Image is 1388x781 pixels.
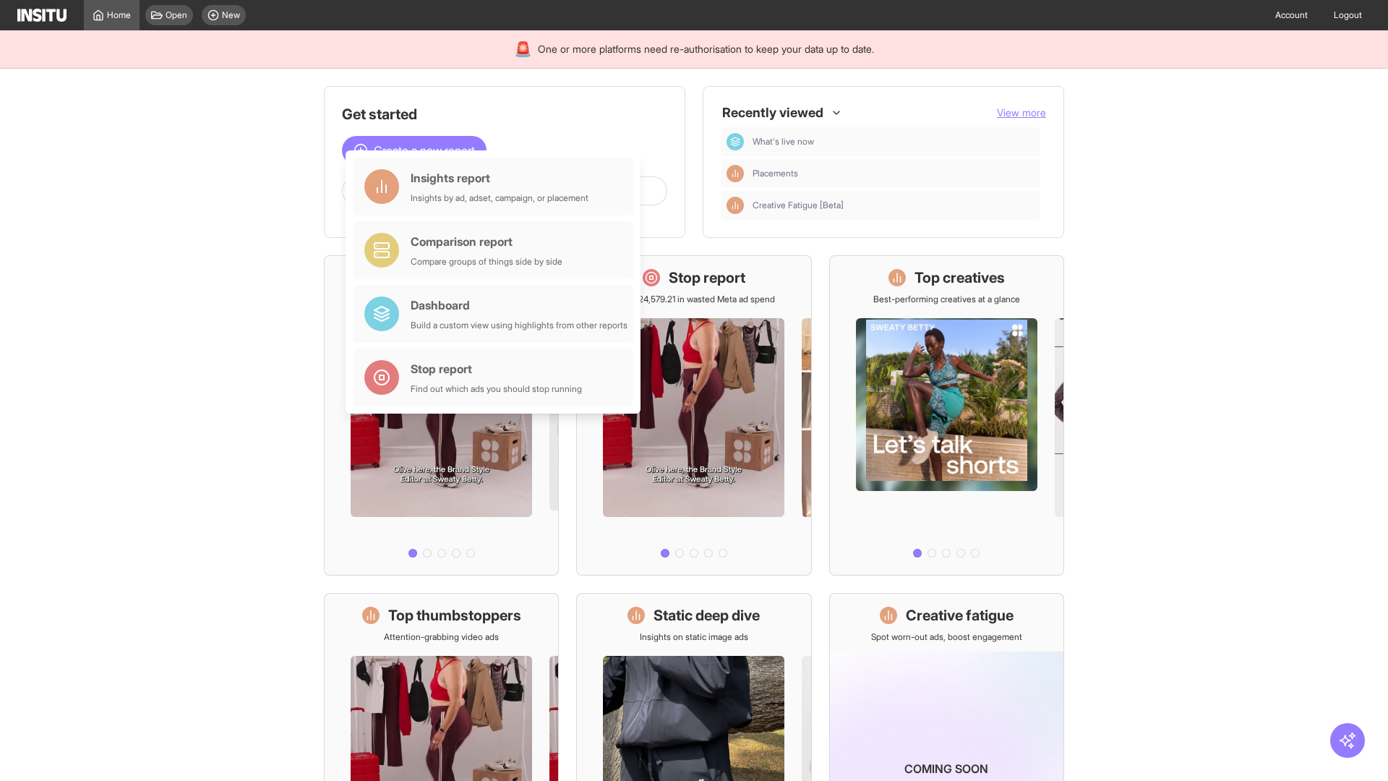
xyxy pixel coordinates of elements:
p: Best-performing creatives at a glance [873,294,1020,305]
div: Insights [727,197,744,214]
a: Stop reportSave £24,579.21 in wasted Meta ad spend [576,255,811,576]
h1: Get started [342,104,667,124]
span: Creative Fatigue [Beta] [753,200,1034,211]
button: Create a new report [342,136,487,165]
img: Logo [17,9,67,22]
div: Build a custom view using highlights from other reports [411,320,627,331]
div: 🚨 [514,39,532,59]
h1: Top thumbstoppers [388,605,521,626]
span: What's live now [753,136,814,148]
span: View more [997,106,1046,119]
div: Dashboard [727,133,744,150]
p: Save £24,579.21 in wasted Meta ad spend [612,294,775,305]
div: Comparison report [411,233,562,250]
div: Insights report [411,169,588,187]
span: Creative Fatigue [Beta] [753,200,844,211]
div: Stop report [411,360,582,377]
span: Placements [753,168,1034,179]
h1: Static deep dive [654,605,760,626]
span: New [222,9,240,21]
span: Create a new report [374,142,475,159]
span: Placements [753,168,798,179]
div: Find out which ads you should stop running [411,383,582,395]
span: Home [107,9,131,21]
p: Insights on static image ads [640,631,748,643]
div: Insights by ad, adset, campaign, or placement [411,192,588,204]
a: What's live nowSee all active ads instantly [324,255,559,576]
a: Top creativesBest-performing creatives at a glance [829,255,1064,576]
div: Insights [727,165,744,182]
div: Dashboard [411,296,627,314]
span: One or more platforms need re-authorisation to keep your data up to date. [538,42,874,56]
h1: Top creatives [914,268,1005,288]
span: What's live now [753,136,1034,148]
div: Compare groups of things side by side [411,256,562,268]
p: Attention-grabbing video ads [384,631,499,643]
span: Open [166,9,187,21]
button: View more [997,106,1046,120]
h1: Stop report [669,268,745,288]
